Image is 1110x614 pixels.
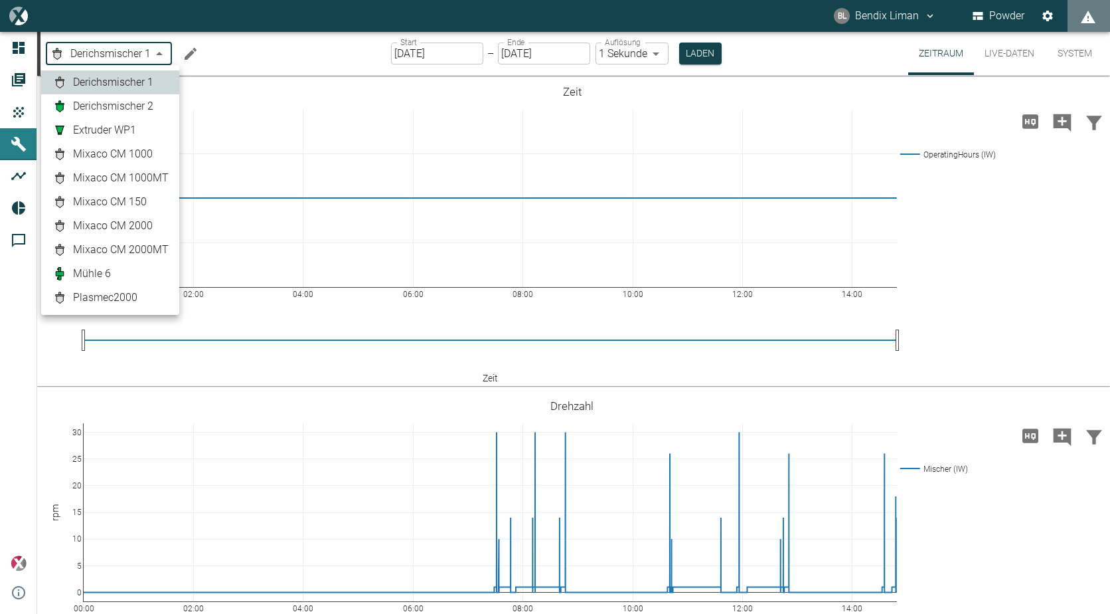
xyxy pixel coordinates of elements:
[73,290,137,306] span: Plasmec2000
[52,194,169,210] a: Mixaco CM 150
[73,218,153,234] span: Mixaco CM 2000
[52,170,169,186] a: Mixaco CM 1000MT
[73,266,111,282] span: Mühle 6
[52,122,169,138] a: Extruder WP1
[73,98,153,114] span: Derichsmischer 2
[52,146,169,162] a: Mixaco CM 1000
[52,74,169,90] a: Derichsmischer 1
[52,98,169,114] a: Derichsmischer 2
[73,242,169,258] span: Mixaco CM 2000MT
[73,122,136,138] span: Extruder WP1
[52,242,169,258] a: Mixaco CM 2000MT
[52,290,169,306] a: Plasmec2000
[73,170,169,186] span: Mixaco CM 1000MT
[52,266,169,282] a: Mühle 6
[73,194,147,210] span: Mixaco CM 150
[73,74,153,90] span: Derichsmischer 1
[52,218,169,234] a: Mixaco CM 2000
[73,146,153,162] span: Mixaco CM 1000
